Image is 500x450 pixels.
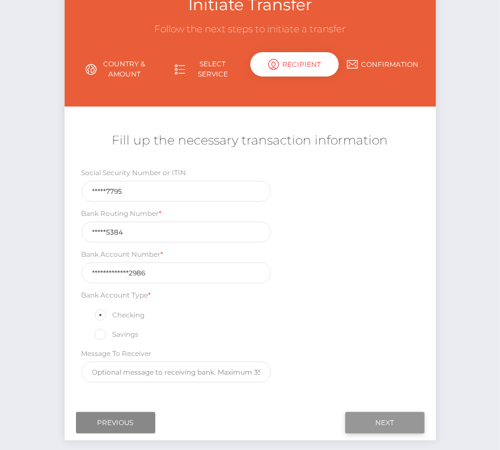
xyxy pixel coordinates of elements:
[162,54,250,84] a: Select Service
[82,362,272,383] input: Optional message to receiving bank. Maximum 35 characters
[82,290,151,300] label: Bank Account Type
[73,132,427,150] h5: Fill up the necessary transaction information
[338,54,427,74] a: Confirmation
[250,52,338,77] div: Recipient
[82,262,272,283] input: Only digits
[93,308,145,322] label: Checking
[76,412,155,434] input: Previous
[82,222,272,243] input: Only 9 digits
[93,327,139,342] label: Savings
[82,168,187,178] label: Social Security Number or ITIN
[82,249,164,260] label: Bank Account Number
[73,23,427,36] h3: Follow the next steps to initiate a transfer
[82,209,162,219] label: Bank Routing Number
[82,349,152,359] label: Message To Receiver
[345,412,425,434] input: Next
[73,54,162,84] a: Country & Amount
[82,181,272,202] input: 9 digits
